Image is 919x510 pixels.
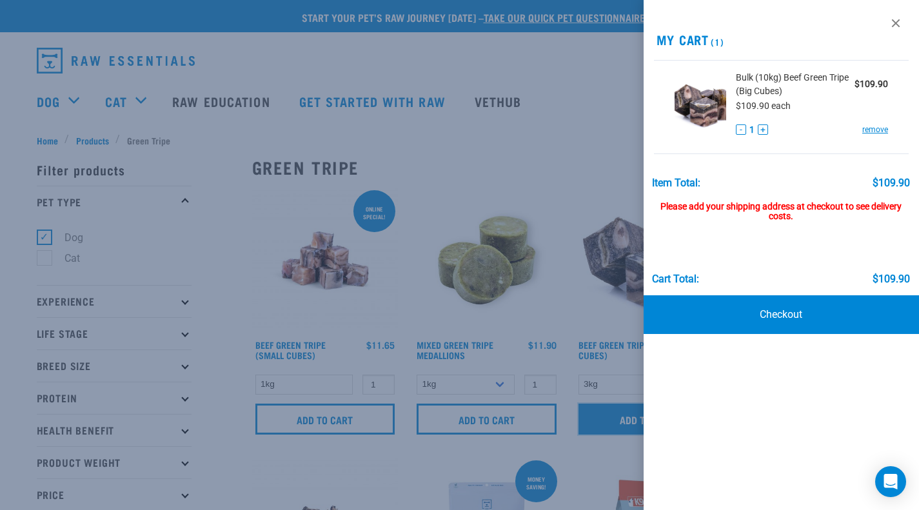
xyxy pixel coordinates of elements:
[855,79,888,89] strong: $109.90
[873,177,910,189] div: $109.90
[709,39,724,44] span: (1)
[749,123,755,137] span: 1
[652,189,910,222] div: Please add your shipping address at checkout to see delivery costs.
[862,124,888,135] a: remove
[652,177,700,189] div: Item Total:
[652,273,699,285] div: Cart total:
[736,101,791,111] span: $109.90 each
[736,124,746,135] button: -
[675,71,727,137] img: Beef Green Tripe (Big Cubes)
[875,466,906,497] div: Open Intercom Messenger
[758,124,768,135] button: +
[736,71,855,98] span: Bulk (10kg) Beef Green Tripe (Big Cubes)
[873,273,910,285] div: $109.90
